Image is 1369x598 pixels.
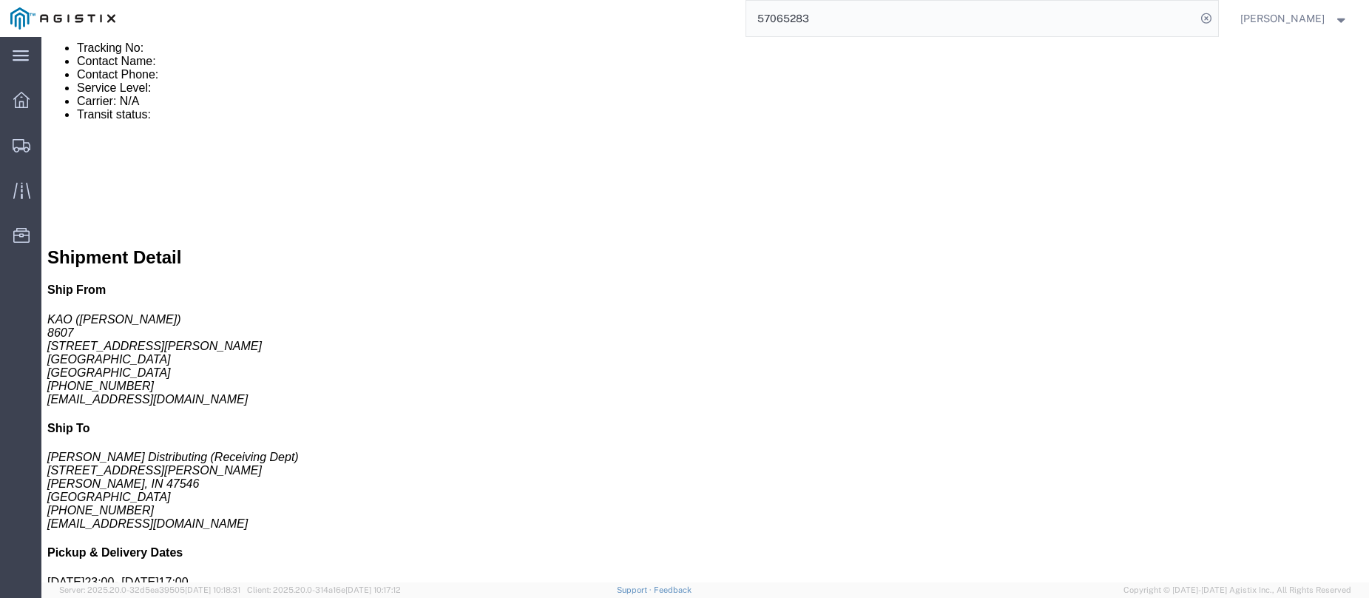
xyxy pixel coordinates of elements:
[1123,584,1351,597] span: Copyright © [DATE]-[DATE] Agistix Inc., All Rights Reserved
[1240,10,1325,27] span: Jesse Jordan
[247,585,401,594] span: Client: 2025.20.0-314a16e
[617,585,654,594] a: Support
[1240,10,1349,27] button: [PERSON_NAME]
[10,7,115,30] img: logo
[345,585,401,594] span: [DATE] 10:17:12
[654,585,692,594] a: Feedback
[59,585,240,594] span: Server: 2025.20.0-32d5ea39505
[185,585,240,594] span: [DATE] 10:18:31
[746,1,1196,36] input: Search for shipment number, reference number
[41,37,1369,582] iframe: FS Legacy Container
